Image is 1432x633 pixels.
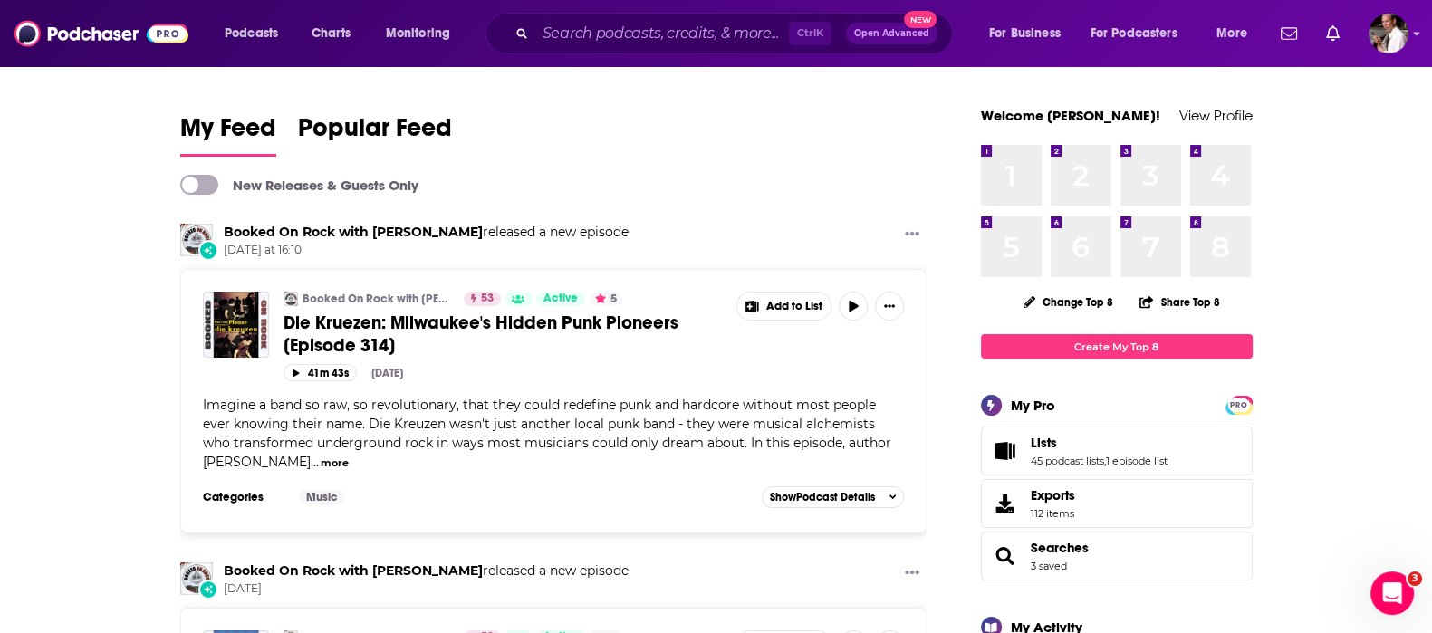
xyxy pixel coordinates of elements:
[284,364,357,381] button: 41m 43s
[180,112,276,154] span: My Feed
[535,19,789,48] input: Search podcasts, credits, & more...
[1091,21,1177,46] span: For Podcasters
[373,19,474,48] button: open menu
[284,312,724,357] a: Die Kruezen: Milwaukee's Hidden Punk Pioneers [Episode 314]
[224,224,483,240] a: Booked On Rock with Eric Senich
[1013,291,1125,313] button: Change Top 8
[1179,107,1253,124] a: View Profile
[854,29,929,38] span: Open Advanced
[284,312,678,357] span: Die Kruezen: Milwaukee's Hidden Punk Pioneers [Episode 314]
[1011,397,1055,414] div: My Pro
[300,19,361,48] a: Charts
[981,334,1253,359] a: Create My Top 8
[846,23,937,44] button: Open AdvancedNew
[976,19,1083,48] button: open menu
[1369,14,1408,53] button: Show profile menu
[224,562,483,579] a: Booked On Rock with Eric Senich
[789,22,831,45] span: Ctrl K
[536,292,585,306] a: Active
[898,224,927,246] button: Show More Button
[312,21,351,46] span: Charts
[224,562,629,580] h3: released a new episode
[224,224,629,241] h3: released a new episode
[311,454,319,470] span: ...
[1031,560,1067,572] a: 3 saved
[1319,18,1347,49] a: Show notifications dropdown
[224,581,629,597] span: [DATE]
[1079,19,1204,48] button: open menu
[1273,18,1304,49] a: Show notifications dropdown
[284,292,298,306] img: Booked On Rock with Eric Senich
[590,292,622,306] button: 5
[1031,487,1075,504] span: Exports
[981,479,1253,528] a: Exports
[766,300,822,313] span: Add to List
[875,292,904,321] button: Show More Button
[1031,435,1168,451] a: Lists
[203,292,269,358] img: Die Kruezen: Milwaukee's Hidden Punk Pioneers [Episode 314]
[212,19,302,48] button: open menu
[1369,14,1408,53] img: User Profile
[1204,19,1270,48] button: open menu
[1216,21,1247,46] span: More
[770,491,875,504] span: Show Podcast Details
[371,367,403,379] div: [DATE]
[1228,398,1250,412] span: PRO
[987,543,1024,569] a: Searches
[1370,571,1414,615] iframe: Intercom live chat
[1139,284,1220,320] button: Share Top 8
[987,438,1024,464] a: Lists
[198,240,218,260] div: New Episode
[987,491,1024,516] span: Exports
[1031,435,1057,451] span: Lists
[203,490,284,504] h3: Categories
[989,21,1061,46] span: For Business
[198,580,218,599] div: New Episode
[503,13,970,54] div: Search podcasts, credits, & more...
[303,292,452,306] a: Booked On Rock with [PERSON_NAME]
[14,16,188,51] img: Podchaser - Follow, Share and Rate Podcasts
[481,290,494,308] span: 53
[898,562,927,585] button: Show More Button
[1031,455,1104,467] a: 45 podcast lists
[321,456,349,471] button: more
[298,112,452,157] a: Popular Feed
[543,290,578,308] span: Active
[1031,507,1075,520] span: 112 items
[203,397,891,470] span: Imagine a band so raw, so revolutionary, that they could redefine punk and hardcore without most ...
[180,112,276,157] a: My Feed
[180,175,418,195] a: New Releases & Guests Only
[224,243,629,258] span: [DATE] at 16:10
[225,21,278,46] span: Podcasts
[1369,14,1408,53] span: Logged in as Quarto
[981,107,1160,124] a: Welcome [PERSON_NAME]!
[1228,398,1250,411] a: PRO
[386,21,450,46] span: Monitoring
[180,562,213,595] img: Booked On Rock with Eric Senich
[180,224,213,256] img: Booked On Rock with Eric Senich
[298,112,452,154] span: Popular Feed
[1031,540,1089,556] a: Searches
[981,532,1253,580] span: Searches
[1408,571,1422,586] span: 3
[1106,455,1168,467] a: 1 episode list
[981,427,1253,475] span: Lists
[299,490,345,504] a: Music
[1104,455,1106,467] span: ,
[737,293,831,320] button: Show More Button
[904,11,937,28] span: New
[762,486,905,508] button: ShowPodcast Details
[464,292,501,306] a: 53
